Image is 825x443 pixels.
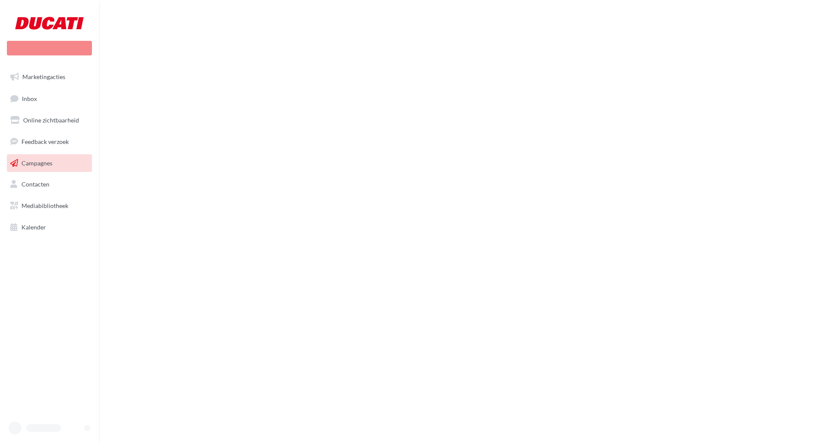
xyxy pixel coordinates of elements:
a: Mediabibliotheek [5,197,94,215]
span: Contacten [21,180,49,188]
a: Online zichtbaarheid [5,111,94,129]
span: Marketingacties [22,73,65,80]
span: Inbox [22,95,37,102]
span: Kalender [21,223,46,231]
span: Feedback verzoek [21,138,69,145]
span: Mediabibliotheek [21,202,68,209]
a: Kalender [5,218,94,236]
a: Campagnes [5,154,94,172]
a: Marketingacties [5,68,94,86]
span: Campagnes [21,159,52,166]
a: Contacten [5,175,94,193]
a: Feedback verzoek [5,133,94,151]
a: Inbox [5,89,94,108]
div: Nieuwe campagne [7,41,92,55]
span: Online zichtbaarheid [23,116,79,124]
